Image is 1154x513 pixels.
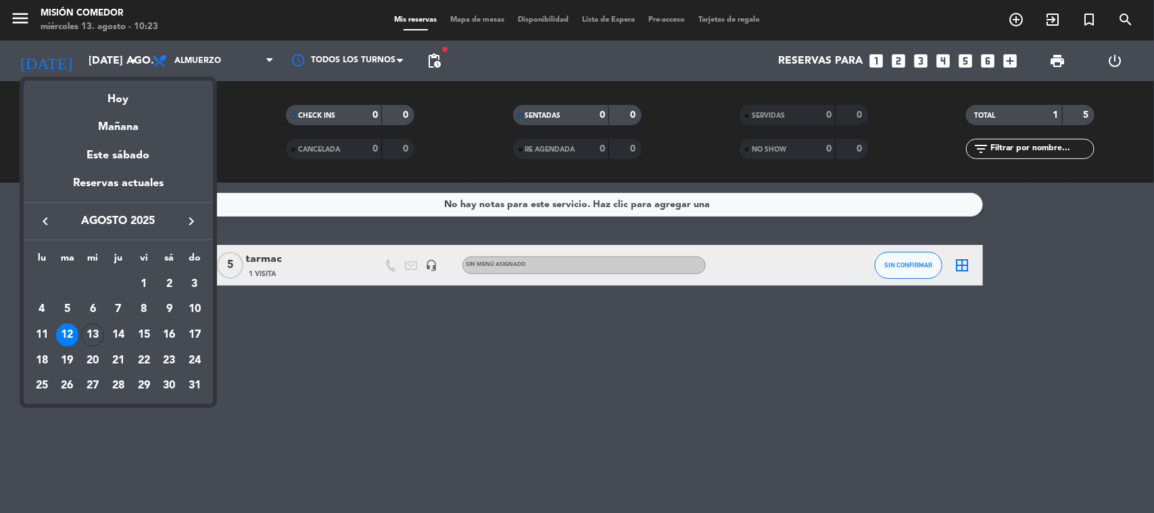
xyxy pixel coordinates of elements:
div: 9 [158,298,181,321]
td: 1 de agosto de 2025 [131,271,157,297]
td: 30 de agosto de 2025 [157,374,183,399]
div: 14 [107,324,130,347]
td: 5 de agosto de 2025 [55,296,80,322]
div: 22 [133,349,155,372]
div: 3 [183,273,206,296]
div: 27 [81,374,104,397]
td: 18 de agosto de 2025 [29,348,55,374]
div: 26 [56,374,79,397]
div: Hoy [24,81,213,108]
div: 30 [158,374,181,397]
td: 20 de agosto de 2025 [80,348,105,374]
div: 13 [81,324,104,347]
div: 12 [56,324,79,347]
div: 19 [56,349,79,372]
td: 29 de agosto de 2025 [131,374,157,399]
td: 13 de agosto de 2025 [80,322,105,348]
th: miércoles [80,250,105,271]
td: 27 de agosto de 2025 [80,374,105,399]
td: 11 de agosto de 2025 [29,322,55,348]
div: 5 [56,298,79,321]
div: 21 [107,349,130,372]
div: 28 [107,374,130,397]
td: 4 de agosto de 2025 [29,296,55,322]
th: viernes [131,250,157,271]
div: 16 [158,324,181,347]
td: 6 de agosto de 2025 [80,296,105,322]
div: 6 [81,298,104,321]
td: 12 de agosto de 2025 [55,322,80,348]
div: 29 [133,374,155,397]
div: Este sábado [24,137,213,175]
td: 3 de agosto de 2025 [182,271,208,297]
div: Mañana [24,108,213,136]
th: domingo [182,250,208,271]
td: 23 de agosto de 2025 [157,348,183,374]
td: AGO. [29,271,131,297]
td: 19 de agosto de 2025 [55,348,80,374]
td: 24 de agosto de 2025 [182,348,208,374]
td: 22 de agosto de 2025 [131,348,157,374]
span: agosto 2025 [57,213,179,230]
div: 24 [183,349,206,372]
div: 23 [158,349,181,372]
td: 31 de agosto de 2025 [182,374,208,399]
th: martes [55,250,80,271]
div: 10 [183,298,206,321]
button: keyboard_arrow_right [179,213,203,230]
div: 11 [30,324,53,347]
td: 9 de agosto de 2025 [157,296,183,322]
td: 21 de agosto de 2025 [105,348,131,374]
div: 8 [133,298,155,321]
td: 17 de agosto de 2025 [182,322,208,348]
td: 2 de agosto de 2025 [157,271,183,297]
td: 26 de agosto de 2025 [55,374,80,399]
th: jueves [105,250,131,271]
div: 2 [158,273,181,296]
i: keyboard_arrow_left [37,213,53,229]
div: 15 [133,324,155,347]
td: 16 de agosto de 2025 [157,322,183,348]
th: lunes [29,250,55,271]
td: 15 de agosto de 2025 [131,322,157,348]
td: 25 de agosto de 2025 [29,374,55,399]
div: 17 [183,324,206,347]
th: sábado [157,250,183,271]
div: Reservas actuales [24,175,213,202]
div: 25 [30,374,53,397]
div: 4 [30,298,53,321]
div: 1 [133,273,155,296]
div: 18 [30,349,53,372]
td: 14 de agosto de 2025 [105,322,131,348]
i: keyboard_arrow_right [183,213,199,229]
td: 7 de agosto de 2025 [105,296,131,322]
td: 10 de agosto de 2025 [182,296,208,322]
div: 20 [81,349,104,372]
td: 8 de agosto de 2025 [131,296,157,322]
div: 31 [183,374,206,397]
td: 28 de agosto de 2025 [105,374,131,399]
button: keyboard_arrow_left [33,213,57,230]
div: 7 [107,298,130,321]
